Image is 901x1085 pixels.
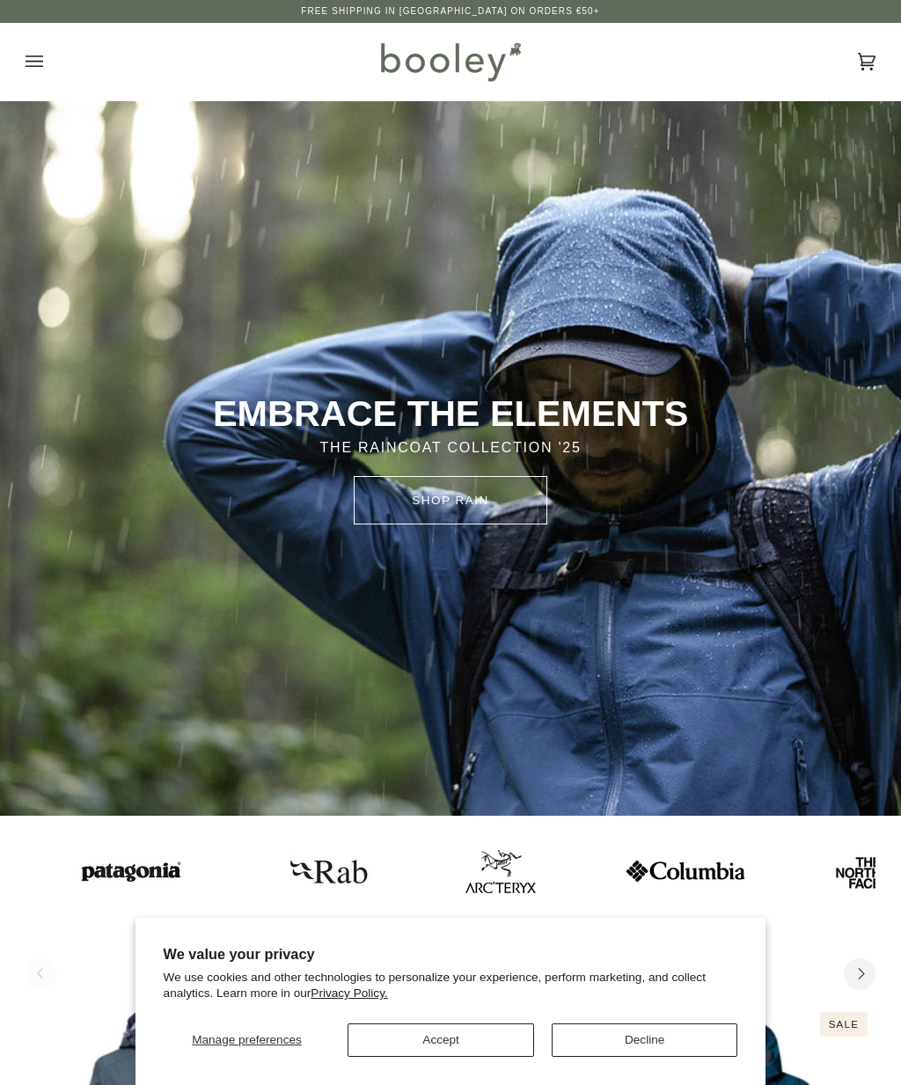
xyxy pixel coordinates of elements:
a: SHOP rain [354,476,547,524]
p: Free Shipping in [GEOGRAPHIC_DATA] on Orders €50+ [301,4,599,18]
div: Sale [820,1012,868,1037]
p: We use cookies and other technologies to personalize your experience, perform marketing, and coll... [164,970,738,1001]
button: Open menu [26,23,78,100]
img: Booley [373,36,527,87]
span: Manage preferences [192,1033,302,1046]
p: THE RAINCOAT COLLECTION '25 [179,437,722,458]
a: Privacy Policy. [311,986,387,1000]
button: Decline [552,1023,738,1057]
p: EMBRACE THE ELEMENTS [179,392,722,437]
h2: We value your privacy [164,946,738,963]
button: Manage preferences [164,1023,331,1057]
button: Accept [348,1023,534,1057]
button: Next [844,958,875,990]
